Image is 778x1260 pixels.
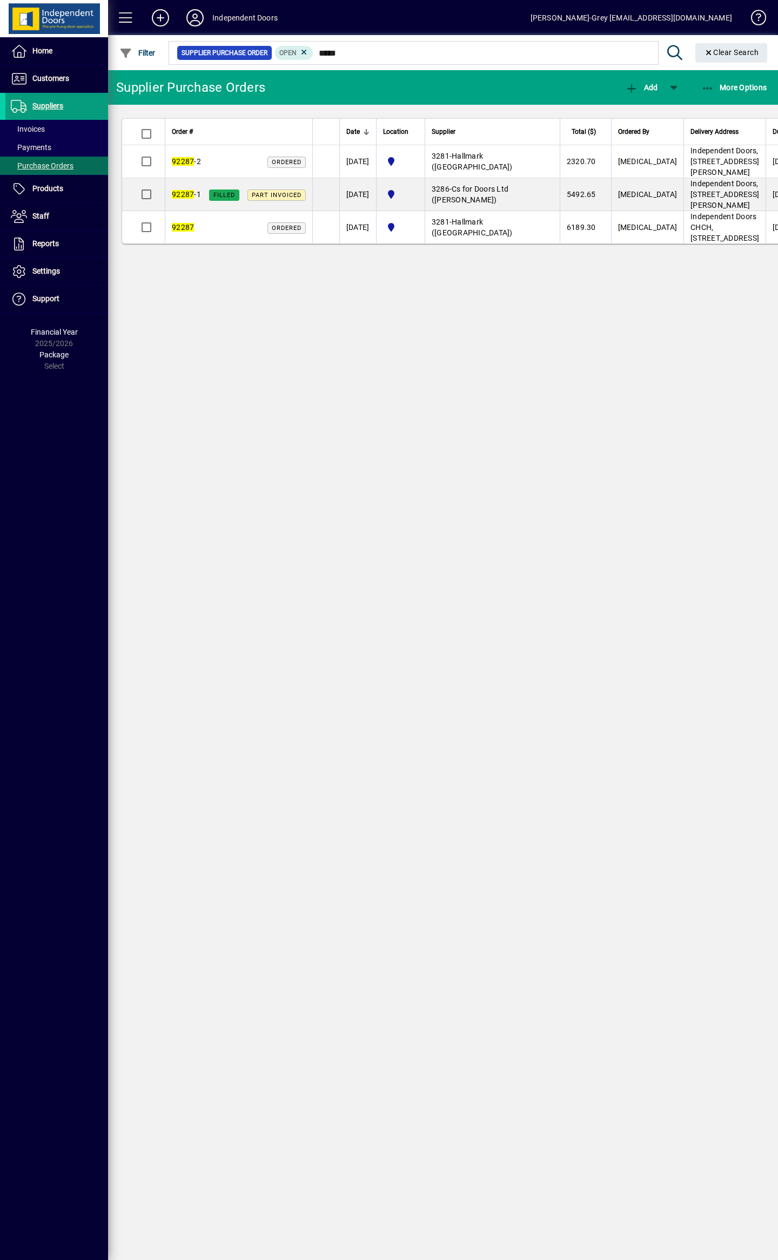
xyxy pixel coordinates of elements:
td: Independent Doors, [STREET_ADDRESS][PERSON_NAME] [683,145,766,178]
a: Purchase Orders [5,157,108,175]
div: Order # [172,126,306,138]
span: Hallmark ([GEOGRAPHIC_DATA]) [432,152,513,171]
span: [MEDICAL_DATA] [618,157,678,166]
span: Cromwell Central Otago [383,221,418,234]
span: Supplier Purchase Order [182,48,267,58]
span: Add [625,83,658,92]
div: Location [383,126,418,138]
span: Filled [213,192,235,199]
a: Products [5,175,108,202]
td: 5492.65 [560,178,611,211]
td: 2320.70 [560,145,611,178]
span: Cromwell Central Otago [383,155,418,168]
span: Products [32,184,63,193]
span: [MEDICAL_DATA] [618,190,678,199]
span: Clear Search [704,48,759,57]
a: Settings [5,258,108,285]
em: 92287 [172,190,194,199]
span: Financial Year [31,328,78,336]
a: Staff [5,203,108,230]
td: Independent Doors CHCH, [STREET_ADDRESS] [683,211,766,243]
td: Independent Doors, [STREET_ADDRESS][PERSON_NAME] [683,178,766,211]
span: Date [346,126,360,138]
button: Clear [695,43,768,63]
a: Reports [5,231,108,258]
span: Ordered [272,225,301,232]
span: Location [383,126,408,138]
div: Date [346,126,370,138]
button: More Options [699,78,770,97]
em: 92287 [172,157,194,166]
span: Invoices [11,125,45,133]
span: Payments [11,143,51,152]
a: Support [5,286,108,313]
mat-chip: Completion Status: Open [275,46,313,60]
div: Supplier [432,126,553,138]
td: - [425,145,560,178]
button: Filter [117,43,158,63]
button: Profile [178,8,212,28]
span: Hallmark ([GEOGRAPHIC_DATA]) [432,218,513,237]
span: -2 [172,157,201,166]
span: Delivery Address [690,126,739,138]
td: [DATE] [339,178,376,211]
span: Cs for Doors Ltd ([PERSON_NAME]) [432,185,508,204]
div: Supplier Purchase Orders [116,79,265,96]
span: Order # [172,126,193,138]
a: Home [5,38,108,65]
span: Settings [32,267,60,275]
div: Independent Doors [212,9,278,26]
span: Supplier [432,126,455,138]
span: Staff [32,212,49,220]
td: 6189.30 [560,211,611,243]
span: Part Invoiced [252,192,301,199]
span: More Options [701,83,767,92]
span: Package [39,350,69,359]
span: [MEDICAL_DATA] [618,223,678,232]
td: [DATE] [339,211,376,243]
span: 3281 [432,152,450,160]
span: 3286 [432,185,450,193]
a: Customers [5,65,108,92]
span: Total ($) [572,126,596,138]
span: Purchase Orders [11,161,73,170]
span: 3281 [432,218,450,226]
span: Open [279,49,297,57]
a: Knowledge Base [743,2,764,37]
em: 92287 [172,223,194,232]
button: Add [143,8,178,28]
div: Total ($) [567,126,606,138]
span: -1 [172,190,201,199]
span: Support [32,294,59,303]
a: Invoices [5,120,108,138]
span: Home [32,46,52,55]
td: - [425,178,560,211]
div: [PERSON_NAME]-Grey [EMAIL_ADDRESS][DOMAIN_NAME] [531,9,732,26]
span: Customers [32,74,69,83]
a: Payments [5,138,108,157]
span: Ordered [272,159,301,166]
span: Ordered By [618,126,649,138]
div: Ordered By [618,126,678,138]
button: Add [622,78,660,97]
span: Filter [119,49,156,57]
span: Cromwell Central Otago [383,188,418,201]
td: [DATE] [339,145,376,178]
td: - [425,211,560,243]
span: Reports [32,239,59,248]
span: Suppliers [32,101,63,110]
